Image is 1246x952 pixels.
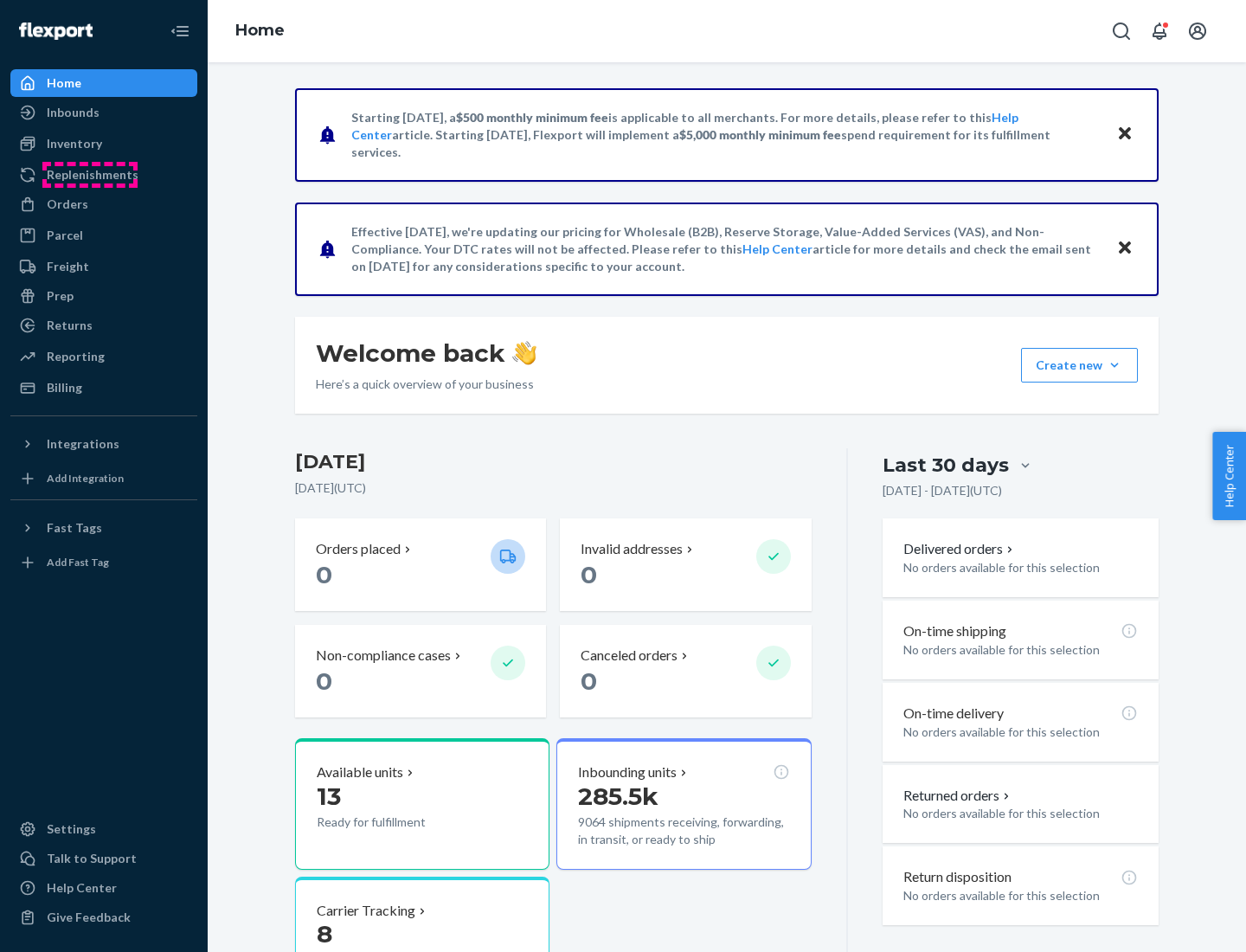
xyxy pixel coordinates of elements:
[317,762,403,782] p: Available units
[10,312,197,339] a: Returns
[10,282,197,310] a: Prep
[235,21,285,40] a: Home
[351,109,1100,161] p: Starting [DATE], a is applicable to all merchants. For more details, please refer to this article...
[295,738,549,870] button: Available units13Ready for fulfillment
[10,845,197,872] a: Talk to Support
[578,762,677,782] p: Inbounding units
[222,6,299,56] ol: breadcrumbs
[47,135,102,152] div: Inventory
[578,782,658,811] span: 285.5k
[47,104,100,121] div: Inbounds
[10,465,197,492] a: Add Integration
[903,805,1138,822] p: No orders available for this selection
[10,343,197,370] a: Reporting
[295,518,546,611] button: Orders placed 0
[295,448,812,476] h3: [DATE]
[316,646,451,666] p: Non-compliance cases
[47,166,138,183] div: Replenishments
[1104,14,1139,48] button: Open Search Box
[317,814,477,831] p: Ready for fulfillment
[316,666,332,696] span: 0
[295,625,546,717] button: Non-compliance cases 0
[679,127,841,142] span: $5,000 monthly minimum fee
[903,867,1012,887] p: Return disposition
[560,518,811,611] button: Invalid addresses 0
[10,514,197,542] button: Fast Tags
[47,850,137,867] div: Talk to Support
[1212,432,1246,520] button: Help Center
[10,222,197,249] a: Parcel
[316,376,536,393] p: Here’s a quick overview of your business
[351,223,1100,275] p: Effective [DATE], we're updating our pricing for Wholesale (B2B), Reserve Storage, Value-Added Se...
[317,901,415,921] p: Carrier Tracking
[903,559,1138,576] p: No orders available for this selection
[1114,122,1136,147] button: Close
[317,782,341,811] span: 13
[1142,14,1177,48] button: Open notifications
[742,241,812,256] a: Help Center
[295,479,812,497] p: [DATE] ( UTC )
[1021,348,1138,383] button: Create new
[19,23,93,40] img: Flexport logo
[47,287,74,305] div: Prep
[10,130,197,158] a: Inventory
[316,560,332,589] span: 0
[903,786,1013,806] button: Returned orders
[47,555,109,569] div: Add Fast Tag
[47,471,124,486] div: Add Integration
[47,519,102,537] div: Fast Tags
[903,539,1017,559] button: Delivered orders
[10,904,197,931] button: Give Feedback
[47,74,81,92] div: Home
[10,99,197,126] a: Inbounds
[883,452,1009,479] div: Last 30 days
[581,666,597,696] span: 0
[10,815,197,843] a: Settings
[581,560,597,589] span: 0
[47,317,93,334] div: Returns
[1114,236,1136,261] button: Close
[1180,14,1215,48] button: Open account menu
[10,549,197,576] a: Add Fast Tag
[47,196,88,213] div: Orders
[317,919,332,949] span: 8
[10,161,197,189] a: Replenishments
[316,539,401,559] p: Orders placed
[47,879,117,897] div: Help Center
[163,14,197,48] button: Close Navigation
[903,641,1138,659] p: No orders available for this selection
[10,190,197,218] a: Orders
[512,341,536,365] img: hand-wave emoji
[47,258,89,275] div: Freight
[10,430,197,458] button: Integrations
[581,646,678,666] p: Canceled orders
[456,110,608,125] span: $500 monthly minimum fee
[883,482,1002,499] p: [DATE] - [DATE] ( UTC )
[47,909,131,926] div: Give Feedback
[903,704,1004,724] p: On-time delivery
[47,379,82,396] div: Billing
[578,814,789,848] p: 9064 shipments receiving, forwarding, in transit, or ready to ship
[556,738,811,870] button: Inbounding units285.5k9064 shipments receiving, forwarding, in transit, or ready to ship
[10,374,197,402] a: Billing
[903,724,1138,741] p: No orders available for this selection
[581,539,683,559] p: Invalid addresses
[47,348,105,365] div: Reporting
[903,887,1138,904] p: No orders available for this selection
[10,253,197,280] a: Freight
[47,820,96,838] div: Settings
[903,621,1006,641] p: On-time shipping
[47,227,83,244] div: Parcel
[47,435,119,453] div: Integrations
[10,69,197,97] a: Home
[560,625,811,717] button: Canceled orders 0
[10,874,197,902] a: Help Center
[316,338,536,369] h1: Welcome back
